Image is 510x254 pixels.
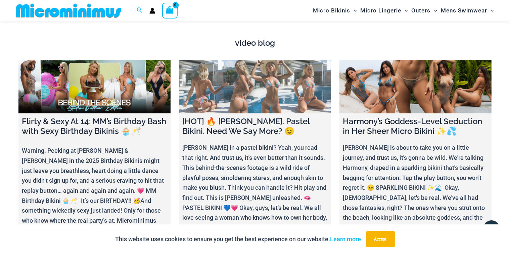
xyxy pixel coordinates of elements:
a: Search icon link [137,6,143,15]
p: This website uses cookies to ensure you get the best experience on our website. [115,234,361,244]
span: Micro Bikinis [313,2,350,19]
a: Micro LingerieMenu ToggleMenu Toggle [359,2,410,19]
h4: [HOT] 🔥 [PERSON_NAME]. Pastel Bikini. Need We Say More? 😉 [182,117,328,136]
a: Mens SwimwearMenu ToggleMenu Toggle [439,2,496,19]
a: [HOT] 🔥 Olivia. Pastel Bikini. Need We Say More? 😉 [179,60,331,113]
span: Mens Swimwear [441,2,487,19]
span: Menu Toggle [431,2,437,19]
p: [PERSON_NAME] in a pastel bikini? Yeah, you read that right. And trust us, it's even better than ... [182,143,328,253]
h4: video blog [18,38,492,48]
a: OutersMenu ToggleMenu Toggle [410,2,439,19]
a: Learn more [330,235,361,243]
span: Outers [412,2,431,19]
button: Accept [366,231,395,247]
nav: Site Navigation [310,1,497,20]
span: Menu Toggle [350,2,357,19]
a: View Shopping Cart, empty [162,3,178,18]
span: Micro Lingerie [360,2,401,19]
a: Account icon link [149,8,155,14]
span: Menu Toggle [401,2,408,19]
h4: Harmony’s Goddess-Level Seduction in Her Sheer Micro Bikini ✨💦 [343,117,488,136]
span: Menu Toggle [487,2,494,19]
a: Micro BikinisMenu ToggleMenu Toggle [311,2,359,19]
h4: Flirty & Sexy At 14: MM’s Birthday Bash with Sexy Birthday Bikinis 🧁🥂 [22,117,167,136]
img: MM SHOP LOGO FLAT [13,3,124,18]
